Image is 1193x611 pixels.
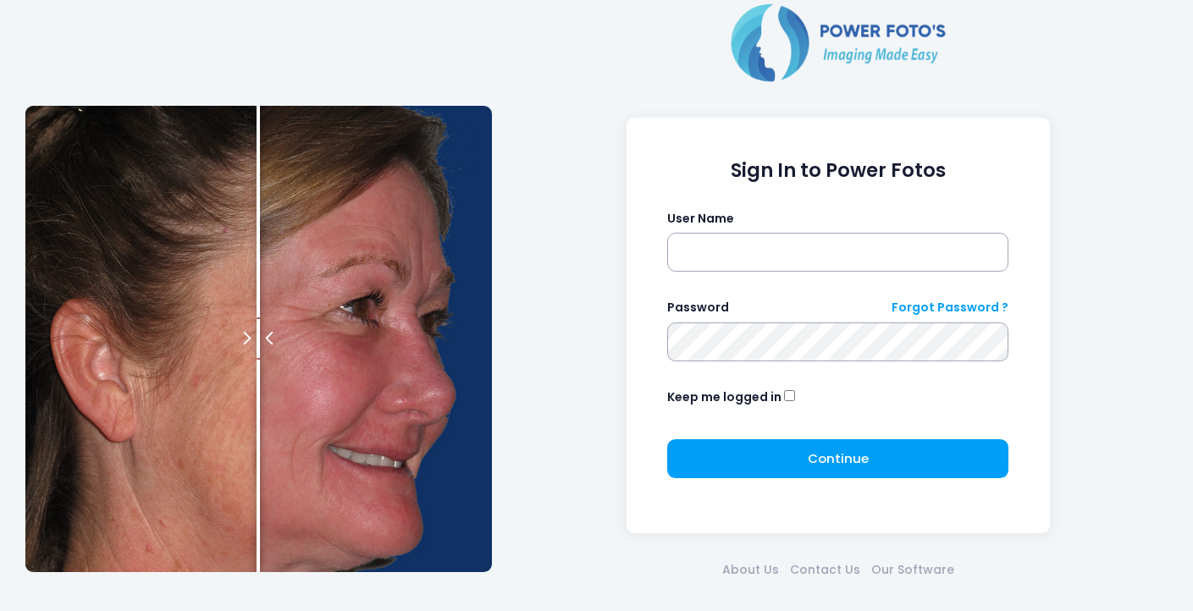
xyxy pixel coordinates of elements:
button: Continue [667,439,1008,478]
a: Our Software [865,561,959,579]
a: Contact Us [784,561,865,579]
label: Keep me logged in [667,388,782,406]
label: User Name [667,210,734,228]
a: Forgot Password ? [892,299,1008,317]
a: About Us [716,561,784,579]
label: Password [667,299,729,317]
h1: Sign In to Power Fotos [667,159,1008,182]
span: Continue [808,449,869,467]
